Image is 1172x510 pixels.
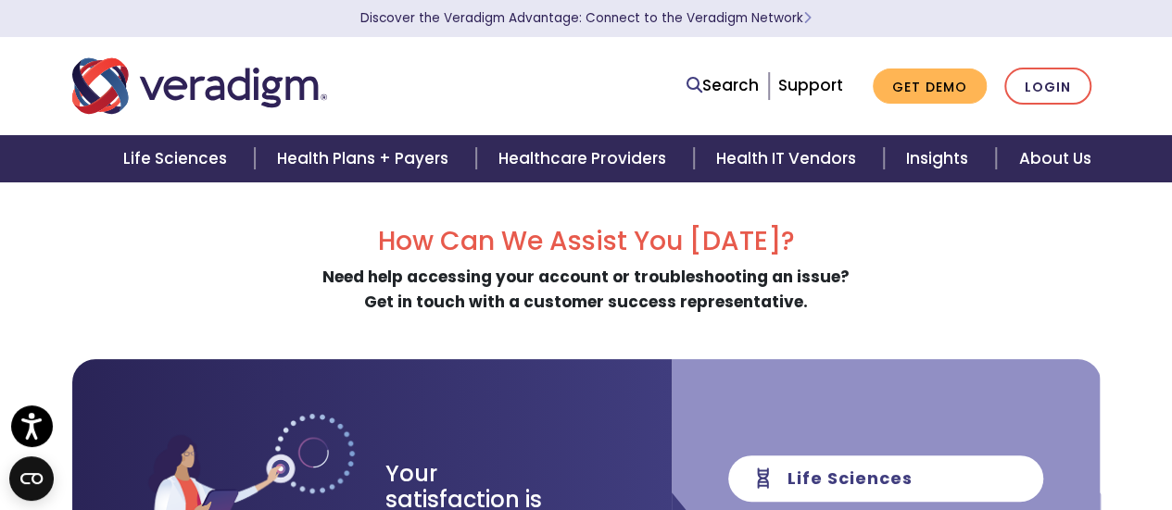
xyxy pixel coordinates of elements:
a: Health Plans + Payers [255,135,476,182]
a: Health IT Vendors [694,135,884,182]
strong: Need help accessing your account or troubleshooting an issue? Get in touch with a customer succes... [322,266,850,313]
a: Healthcare Providers [476,135,693,182]
a: Support [778,74,843,96]
a: Search [687,73,759,98]
a: Insights [884,135,996,182]
button: Open CMP widget [9,456,54,501]
h2: How Can We Assist You [DATE]? [72,226,1101,257]
a: Login [1004,68,1091,106]
a: Get Demo [873,68,987,105]
a: Life Sciences [101,135,255,182]
a: About Us [996,135,1113,182]
img: Veradigm logo [72,56,327,117]
a: Discover the Veradigm Advantage: Connect to the Veradigm NetworkLearn More [360,9,812,27]
span: Learn More [803,9,812,27]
